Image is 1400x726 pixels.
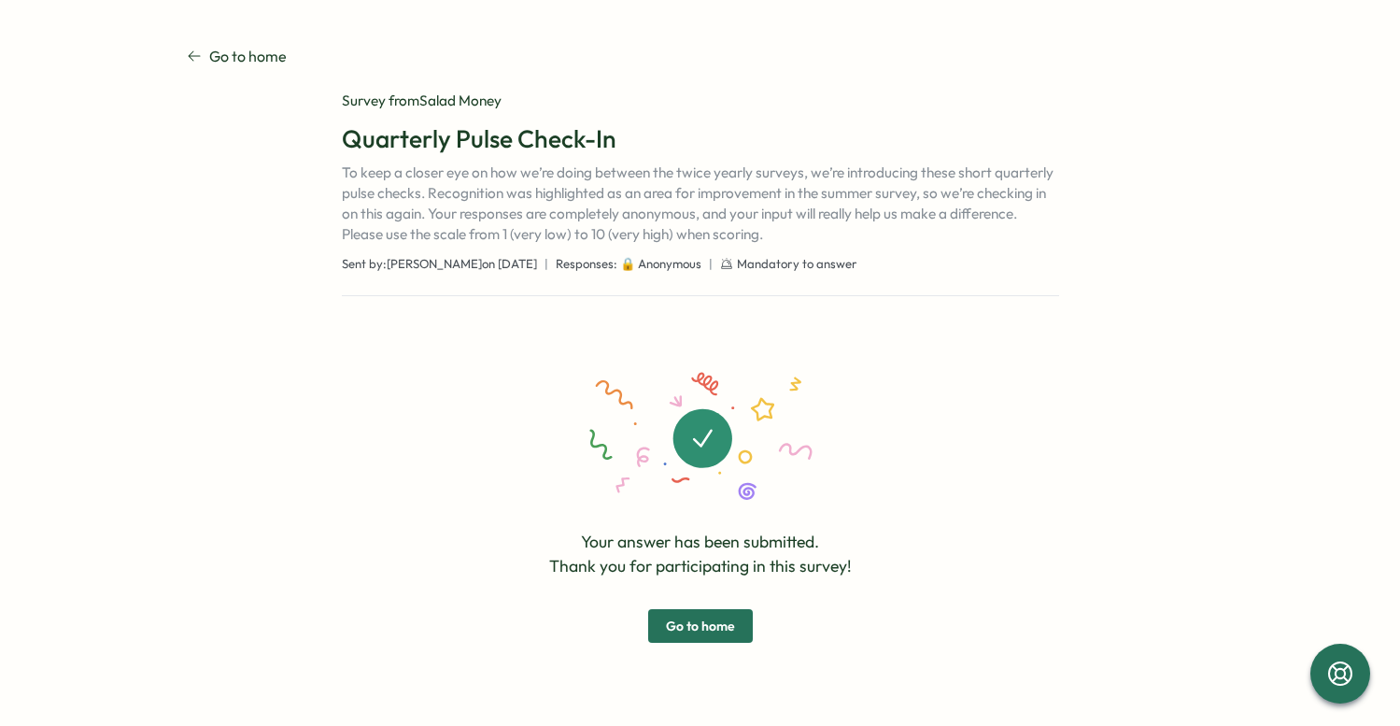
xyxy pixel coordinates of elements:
span: Go to home [666,610,735,642]
p: Your answer has been submitted. Thank you for participating in this survey! [549,530,852,579]
span: | [544,256,548,273]
a: Go to home [187,45,287,68]
p: To keep a closer eye on how we’re doing between the twice yearly surveys, we’re introducing these... [342,163,1059,245]
span: Responses: 🔒 Anonymous [556,256,701,273]
h1: Quarterly Pulse Check-In [342,122,1059,155]
span: Mandatory to answer [737,256,857,273]
div: Survey from Salad Money [342,91,1059,111]
span: | [709,256,713,273]
button: Go to home [648,609,753,643]
span: Sent by: [PERSON_NAME] on [DATE] [342,256,537,273]
p: Go to home [209,45,287,68]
